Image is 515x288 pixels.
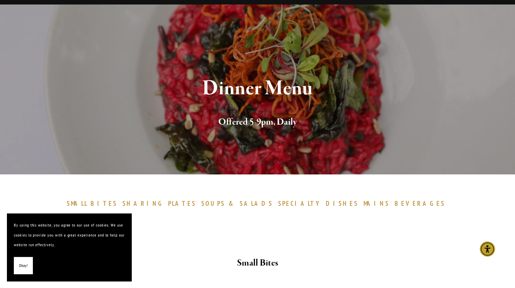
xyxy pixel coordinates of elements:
[67,199,88,208] span: SMALL
[56,77,459,100] h1: Dinner Menu
[364,199,389,208] span: MAINS
[91,199,117,208] span: BITES
[237,257,278,269] strong: Small Bites
[278,199,362,208] a: SPECIALTYDISHES
[168,199,196,208] span: PLATES
[7,213,131,281] section: Cookie banner
[19,261,28,271] span: Okay!
[395,199,449,208] a: BEVERAGES
[201,199,225,208] span: SOUPS
[122,199,165,208] span: SHARING
[67,199,121,208] a: SMALLBITES
[325,199,358,208] span: DISHES
[14,257,33,275] button: Okay!
[201,199,276,208] a: SOUPS&SALADS
[56,115,459,129] h2: Offered 5-9pm, Daily
[240,199,273,208] span: SALADS
[229,199,236,208] span: &
[364,199,393,208] a: MAINS
[395,199,445,208] span: BEVERAGES
[14,220,125,250] p: By using this website, you agree to our use of cookies. We use cookies to provide you with a grea...
[480,241,495,257] div: Accessibility Menu
[122,199,199,208] a: SHARINGPLATES
[278,199,322,208] span: SPECIALTY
